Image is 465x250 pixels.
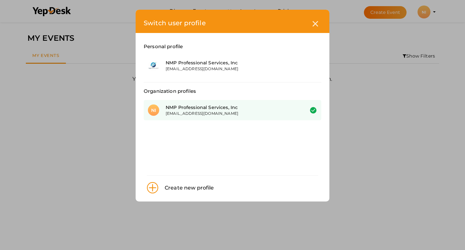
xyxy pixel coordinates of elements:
label: Personal profile [144,43,183,50]
div: [EMAIL_ADDRESS][DOMAIN_NAME] [166,111,294,116]
div: Create new profile [158,184,214,192]
img: plus.svg [147,182,158,193]
label: Switch user profile [144,18,206,28]
div: NMP Professional Services, Inc [166,104,294,111]
div: NMP Professional Services, Inc [166,60,294,66]
div: NI [148,104,159,116]
div: [EMAIL_ADDRESS][DOMAIN_NAME] [166,66,294,71]
label: Organization profiles [144,87,196,95]
img: HGWSC8DO_small.jpeg [148,60,159,71]
img: success.svg [310,107,316,114]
